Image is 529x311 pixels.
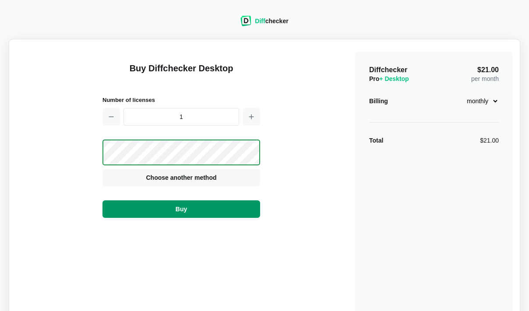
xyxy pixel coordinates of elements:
button: Choose another method [102,169,260,186]
span: Choose another method [144,173,218,182]
span: Pro [369,75,409,82]
a: Diffchecker logoDiffchecker [240,21,288,28]
span: $21.00 [477,66,499,73]
div: $21.00 [480,136,499,145]
h1: Buy Diffchecker Desktop [102,62,260,85]
div: checker [255,17,288,25]
div: Billing [369,97,388,105]
img: Diffchecker logo [240,16,251,26]
span: Diff [255,17,265,24]
button: Buy [102,200,260,218]
span: Diffchecker [369,66,407,73]
span: Buy [174,205,189,213]
strong: Total [369,137,383,144]
div: per month [471,66,499,83]
span: + Desktop [379,75,409,82]
input: 1 [123,108,239,126]
h2: Number of licenses [102,95,260,105]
